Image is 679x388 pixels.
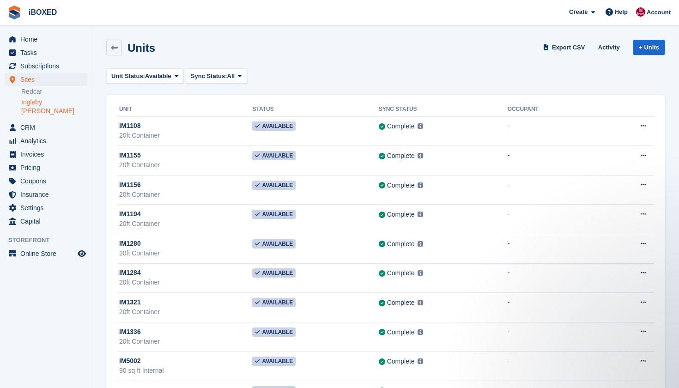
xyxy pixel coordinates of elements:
[186,68,247,84] button: Sync Status: All
[119,131,252,140] div: 20ft Container
[387,121,415,131] div: Complete
[5,33,87,46] a: menu
[5,175,87,188] a: menu
[119,366,252,376] div: 90 sq ft Internal
[252,298,296,307] span: Available
[119,268,141,278] span: IM1284
[387,298,415,308] div: Complete
[21,98,87,115] a: Ingleby [PERSON_NAME]
[117,102,252,117] th: Unit
[5,161,87,174] a: menu
[552,43,585,52] span: Export CSV
[387,357,415,366] div: Complete
[508,116,598,146] td: -
[569,7,588,17] span: Create
[508,234,598,264] td: -
[119,190,252,200] div: 20ft Container
[387,268,415,278] div: Complete
[20,73,76,86] span: Sites
[508,102,598,117] th: Occupant
[5,73,87,86] a: menu
[508,205,598,234] td: -
[633,40,665,55] a: + Units
[20,201,76,214] span: Settings
[379,102,508,117] th: Sync Status
[252,239,296,249] span: Available
[5,46,87,59] a: menu
[106,68,183,84] button: Unit Status: Available
[7,6,21,19] img: stora-icon-8386f47178a22dfd0bd8f6a31ec36ba5ce8667c1dd55bd0f319d3a0aa187defe.svg
[418,153,423,158] img: icon-info-grey-7440780725fd019a000dd9b08b2336e03edf1995a4989e88bcd33f0948082b44.svg
[252,210,296,219] span: Available
[21,87,87,96] a: Redcar
[418,123,423,129] img: icon-info-grey-7440780725fd019a000dd9b08b2336e03edf1995a4989e88bcd33f0948082b44.svg
[508,263,598,293] td: -
[594,40,624,55] a: Activity
[387,151,415,161] div: Complete
[227,72,235,81] span: All
[252,357,296,366] span: Available
[20,148,76,161] span: Invoices
[387,181,415,190] div: Complete
[119,356,141,366] span: IM5002
[119,151,141,160] span: IM1155
[252,102,378,117] th: Status
[20,60,76,73] span: Subscriptions
[119,297,141,307] span: IM1321
[5,201,87,214] a: menu
[508,146,598,176] td: -
[418,241,423,247] img: icon-info-grey-7440780725fd019a000dd9b08b2336e03edf1995a4989e88bcd33f0948082b44.svg
[541,40,589,55] a: Export CSV
[418,329,423,335] img: icon-info-grey-7440780725fd019a000dd9b08b2336e03edf1995a4989e88bcd33f0948082b44.svg
[508,175,598,205] td: -
[119,219,252,229] div: 20ft Container
[647,8,671,17] span: Account
[127,42,155,54] h2: Units
[119,121,141,131] span: IM1108
[76,248,87,259] a: Preview store
[5,247,87,260] a: menu
[119,180,141,190] span: IM1156
[418,358,423,364] img: icon-info-grey-7440780725fd019a000dd9b08b2336e03edf1995a4989e88bcd33f0948082b44.svg
[20,121,76,134] span: CRM
[20,161,76,174] span: Pricing
[252,181,296,190] span: Available
[119,209,141,219] span: IM1194
[5,134,87,147] a: menu
[20,188,76,201] span: Insurance
[145,72,171,81] span: Available
[5,60,87,73] a: menu
[119,337,252,346] div: 20ft Container
[8,236,92,245] span: Storefront
[636,7,645,17] img: Amanda Forder
[20,134,76,147] span: Analytics
[111,72,145,81] span: Unit Status:
[119,239,141,249] span: IM1280
[20,33,76,46] span: Home
[119,278,252,287] div: 20ft Container
[5,188,87,201] a: menu
[252,268,296,278] span: Available
[5,215,87,228] a: menu
[387,210,415,219] div: Complete
[252,151,296,160] span: Available
[508,322,598,352] td: -
[191,72,227,81] span: Sync Status:
[387,239,415,249] div: Complete
[119,249,252,258] div: 20ft Container
[20,215,76,228] span: Capital
[20,175,76,188] span: Coupons
[252,327,296,337] span: Available
[20,46,76,59] span: Tasks
[119,327,141,337] span: IM1336
[25,5,61,20] a: iBOXED
[418,300,423,305] img: icon-info-grey-7440780725fd019a000dd9b08b2336e03edf1995a4989e88bcd33f0948082b44.svg
[119,160,252,170] div: 20ft Container
[615,7,628,17] span: Help
[252,121,296,131] span: Available
[20,247,76,260] span: Online Store
[387,327,415,337] div: Complete
[418,182,423,188] img: icon-info-grey-7440780725fd019a000dd9b08b2336e03edf1995a4989e88bcd33f0948082b44.svg
[508,293,598,322] td: -
[418,212,423,217] img: icon-info-grey-7440780725fd019a000dd9b08b2336e03edf1995a4989e88bcd33f0948082b44.svg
